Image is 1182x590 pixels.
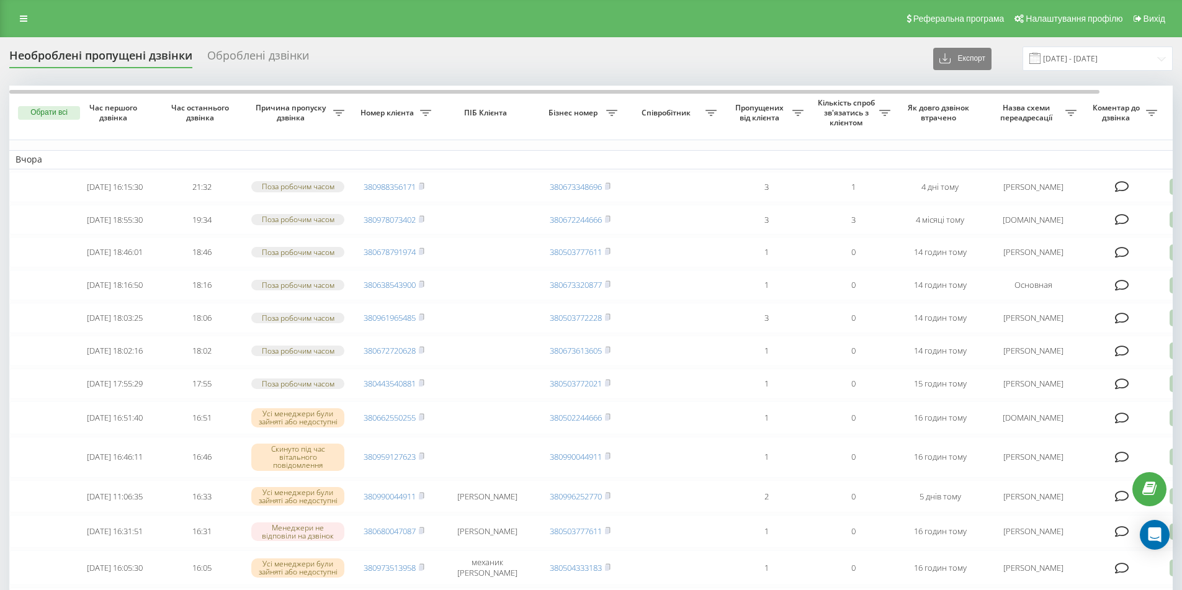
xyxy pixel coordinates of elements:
td: 0 [810,437,897,478]
td: 18:06 [158,303,245,333]
a: 380503772021 [550,378,602,389]
span: Налаштування профілю [1026,14,1122,24]
td: [DATE] 16:05:30 [71,550,158,585]
td: 16 годин тому [897,437,983,478]
td: 16:33 [158,480,245,513]
td: 16:46 [158,437,245,478]
td: 17:55 [158,369,245,399]
td: [DATE] 16:31:51 [71,515,158,548]
a: 380990044911 [550,451,602,462]
td: 16:31 [158,515,245,548]
div: Менеджери не відповіли на дзвінок [251,522,344,541]
a: 380503777611 [550,246,602,257]
a: 380680047087 [364,525,416,537]
a: 380978073402 [364,214,416,225]
div: Поза робочим часом [251,378,344,389]
td: 2 [723,480,810,513]
td: 0 [810,369,897,399]
span: Причина пропуску дзвінка [251,103,333,122]
td: [PERSON_NAME] [437,480,537,513]
td: 16 годин тому [897,515,983,548]
td: [DATE] 18:16:50 [71,270,158,300]
a: 380638543900 [364,279,416,290]
a: 380988356171 [364,181,416,192]
td: [DATE] 18:02:16 [71,336,158,366]
a: 380504333183 [550,562,602,573]
td: [PERSON_NAME] [983,303,1083,333]
a: 380961965485 [364,312,416,323]
td: 1 [723,237,810,267]
a: 380996252770 [550,491,602,502]
a: 380672244666 [550,214,602,225]
td: 1 [723,336,810,366]
td: [PERSON_NAME] [983,480,1083,513]
span: Пропущених від клієнта [729,103,792,122]
span: Реферальна програма [913,14,1005,24]
span: Коментар до дзвінка [1089,103,1146,122]
td: 0 [810,270,897,300]
span: Вихід [1144,14,1165,24]
div: Поза робочим часом [251,313,344,323]
td: 14 годин тому [897,303,983,333]
td: 18:02 [158,336,245,366]
a: 380673348696 [550,181,602,192]
td: 4 місяці тому [897,205,983,235]
td: 1 [723,550,810,585]
td: 1 [723,401,810,434]
td: [PERSON_NAME] [983,515,1083,548]
td: 5 днів тому [897,480,983,513]
div: Open Intercom Messenger [1140,520,1170,550]
span: Назва схеми переадресації [990,103,1065,122]
td: [DOMAIN_NAME] [983,401,1083,434]
td: [DOMAIN_NAME] [983,205,1083,235]
a: 380503772228 [550,312,602,323]
td: 3 [723,303,810,333]
td: [DATE] 17:55:29 [71,369,158,399]
a: 380673320877 [550,279,602,290]
div: Поза робочим часом [251,346,344,356]
td: 1 [810,172,897,202]
div: Усі менеджери були зайняті або недоступні [251,487,344,506]
td: 21:32 [158,172,245,202]
button: Обрати всі [18,106,80,120]
td: 0 [810,237,897,267]
div: Поза робочим часом [251,181,344,192]
span: Співробітник [630,108,705,118]
td: [DATE] 16:51:40 [71,401,158,434]
td: 3 [810,205,897,235]
span: Час першого дзвінка [81,103,148,122]
td: 0 [810,515,897,548]
td: механик [PERSON_NAME] [437,550,537,585]
a: 380503777611 [550,525,602,537]
div: Поза робочим часом [251,247,344,257]
td: [DATE] 18:03:25 [71,303,158,333]
td: 19:34 [158,205,245,235]
td: 18:46 [158,237,245,267]
a: 380662550255 [364,412,416,423]
td: 18:16 [158,270,245,300]
td: 16 годин тому [897,401,983,434]
a: 380673613605 [550,345,602,356]
td: 0 [810,550,897,585]
a: 380672720628 [364,345,416,356]
td: 4 дні тому [897,172,983,202]
div: Необроблені пропущені дзвінки [9,49,192,68]
span: ПІБ Клієнта [448,108,526,118]
td: [DATE] 18:55:30 [71,205,158,235]
a: 380990044911 [364,491,416,502]
td: 14 годин тому [897,237,983,267]
td: 3 [723,205,810,235]
span: Час останнього дзвінка [168,103,235,122]
td: 14 годин тому [897,336,983,366]
td: [DATE] 16:46:11 [71,437,158,478]
span: Як довго дзвінок втрачено [907,103,974,122]
td: [PERSON_NAME] [983,437,1083,478]
td: [PERSON_NAME] [983,550,1083,585]
a: 380678791974 [364,246,416,257]
td: [PERSON_NAME] [983,369,1083,399]
a: 380443540881 [364,378,416,389]
td: 1 [723,270,810,300]
td: 1 [723,437,810,478]
td: 0 [810,336,897,366]
div: Скинуто під час вітального повідомлення [251,444,344,471]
